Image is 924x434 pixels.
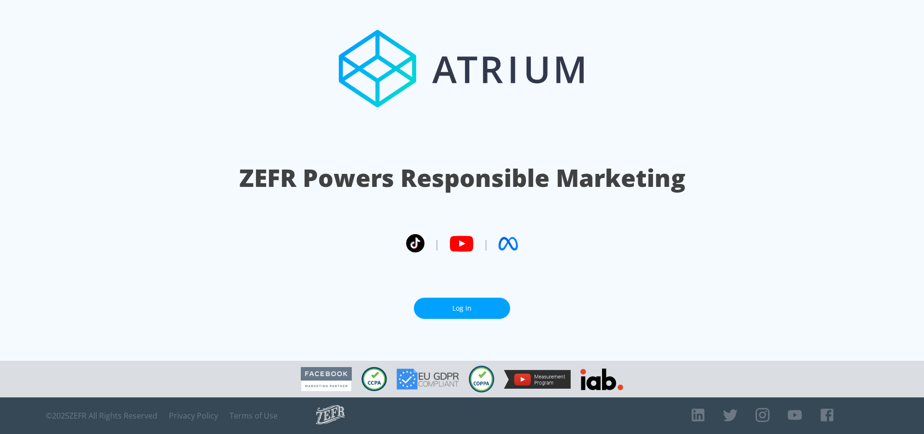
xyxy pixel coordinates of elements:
img: IAB [580,368,623,390]
img: COPPA Compliant [469,366,494,393]
img: GDPR Compliant [397,368,459,390]
a: Terms of Use [230,411,278,421]
img: CCPA Compliant [361,367,387,391]
h1: ZEFR Powers Responsible Marketing [239,161,685,195]
a: Log In [414,298,510,319]
a: Privacy Policy [169,411,218,421]
span: | [434,237,440,251]
span: | [483,237,489,251]
img: YouTube Measurement Program [504,370,571,389]
img: Facebook Marketing Partner [301,367,352,392]
span: © 2025 ZEFR All Rights Reserved [46,411,157,421]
